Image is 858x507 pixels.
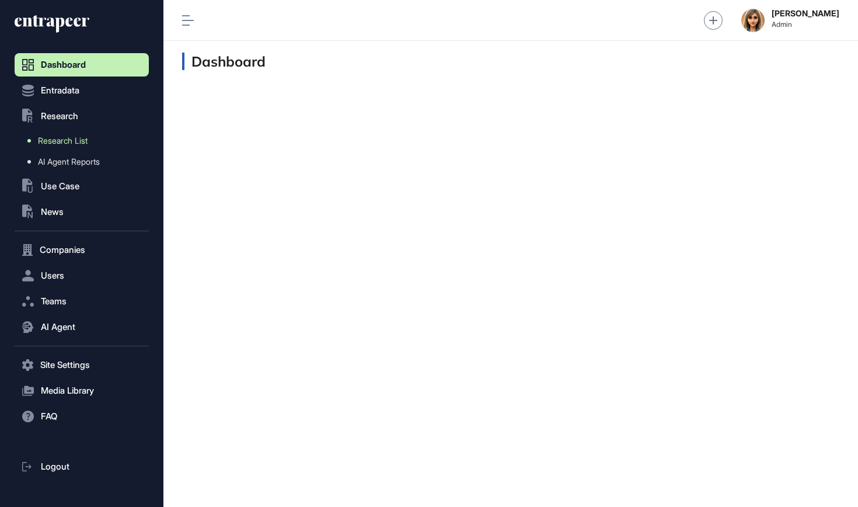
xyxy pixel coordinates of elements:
span: Dashboard [41,60,86,70]
span: News [41,207,64,217]
img: admin-avatar [741,9,765,32]
a: Logout [15,455,149,478]
button: FAQ [15,405,149,428]
button: Users [15,264,149,287]
span: Users [41,271,64,280]
button: AI Agent [15,315,149,339]
span: Media Library [41,386,94,395]
button: News [15,200,149,224]
span: Use Case [41,182,79,191]
span: Teams [41,297,67,306]
button: Research [15,105,149,128]
span: Companies [40,245,85,255]
button: Use Case [15,175,149,198]
span: FAQ [41,412,57,421]
h3: Dashboard [182,53,266,70]
span: Admin [772,20,839,29]
button: Media Library [15,379,149,402]
button: Entradata [15,79,149,102]
span: Entradata [41,86,79,95]
a: AI Agent Reports [20,151,149,172]
a: Dashboard [15,53,149,77]
button: Site Settings [15,353,149,377]
button: Teams [15,290,149,313]
button: Companies [15,238,149,262]
span: AI Agent [41,322,75,332]
a: Research List [20,130,149,151]
span: Site Settings [40,360,90,370]
strong: [PERSON_NAME] [772,9,839,18]
span: Logout [41,462,69,471]
span: AI Agent Reports [38,157,100,166]
span: Research List [38,136,88,145]
span: Research [41,112,78,121]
